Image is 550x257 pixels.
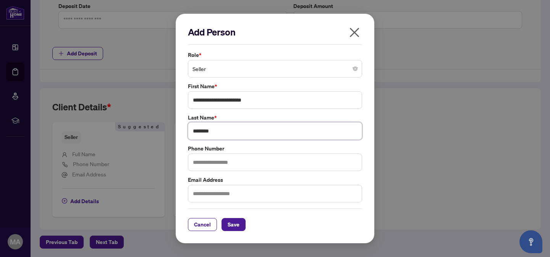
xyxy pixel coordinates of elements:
[519,230,542,253] button: Open asap
[188,26,362,38] h2: Add Person
[222,218,246,231] button: Save
[188,144,362,153] label: Phone Number
[188,176,362,184] label: Email Address
[188,82,362,91] label: First Name
[188,218,217,231] button: Cancel
[192,61,357,76] span: Seller
[188,51,362,59] label: Role
[348,26,361,39] span: close
[228,218,239,231] span: Save
[188,113,362,122] label: Last Name
[194,218,211,231] span: Cancel
[353,66,357,71] span: close-circle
